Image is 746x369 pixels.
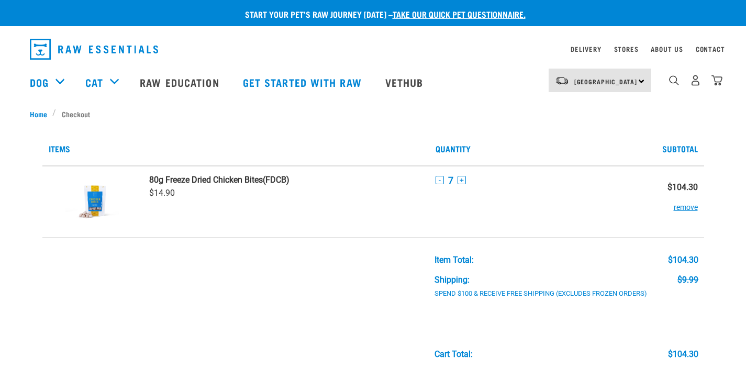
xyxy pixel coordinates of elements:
[651,47,683,51] a: About Us
[30,108,53,119] a: Home
[393,12,526,16] a: take our quick pet questionnaire.
[677,275,698,285] s: $9.99
[30,74,49,90] a: Dog
[669,75,679,85] img: home-icon-1@2x.png
[149,175,423,185] a: 80g Freeze Dried Chicken Bites(FDCB)
[129,61,232,103] a: Raw Education
[65,175,119,229] img: Freeze Dried Chicken Bites
[448,175,453,186] span: 7
[571,47,601,51] a: Delivery
[85,74,103,90] a: Cat
[711,75,722,86] img: home-icon@2x.png
[555,76,569,85] img: van-moving.png
[30,39,158,60] img: Raw Essentials Logo
[690,75,701,86] img: user.png
[627,132,704,166] th: Subtotal
[696,47,725,51] a: Contact
[668,350,698,359] div: $104.30
[435,275,470,285] div: Shipping:
[435,350,473,359] div: Cart total:
[429,132,627,166] th: Quantity
[458,176,466,184] button: +
[574,80,638,83] span: [GEOGRAPHIC_DATA]
[627,166,704,238] td: $104.30
[435,290,660,298] div: Spend $100 & Receive Free Shipping (Excludes Frozen Orders)
[375,61,437,103] a: Vethub
[614,47,639,51] a: Stores
[232,61,375,103] a: Get started with Raw
[149,175,263,185] strong: 80g Freeze Dried Chicken Bites
[30,108,717,119] nav: breadcrumbs
[149,188,175,198] span: $14.90
[674,192,698,213] button: remove
[42,132,429,166] th: Items
[21,35,725,64] nav: dropdown navigation
[436,176,444,184] button: -
[435,255,474,265] div: Item Total:
[668,255,698,265] div: $104.30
